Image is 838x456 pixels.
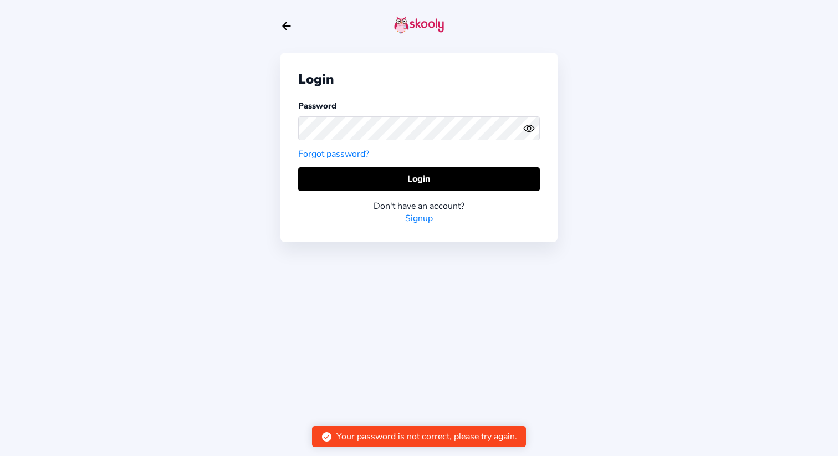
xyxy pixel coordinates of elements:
button: arrow back outline [280,20,293,32]
div: Your password is not correct, please try again. [336,431,517,443]
button: eye outlineeye off outline [523,122,540,134]
a: Signup [405,212,433,224]
button: Login [298,167,540,191]
label: Password [298,100,336,111]
div: Login [298,70,540,88]
ion-icon: eye outline [523,122,535,134]
div: Don't have an account? [298,200,540,212]
a: Forgot password? [298,148,369,160]
img: skooly-logo.png [394,16,444,34]
ion-icon: checkmark circle [321,431,333,443]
